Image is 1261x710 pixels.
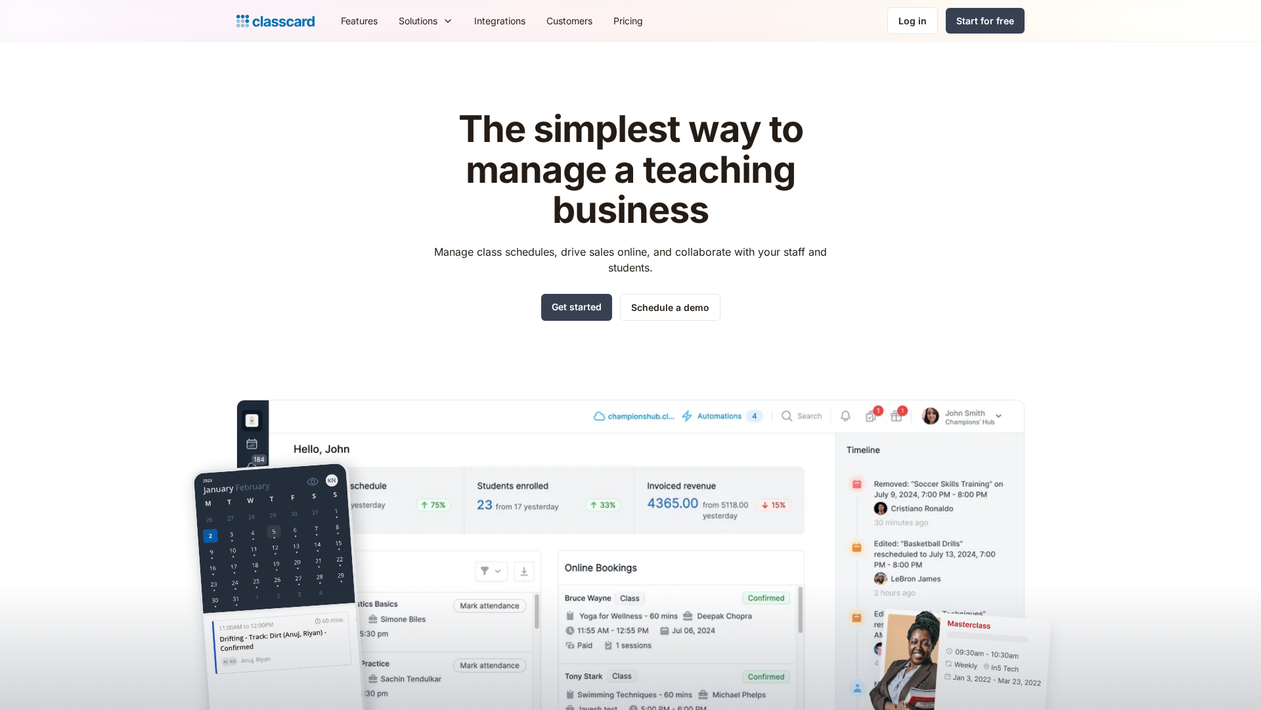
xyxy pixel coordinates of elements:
[887,7,938,34] a: Log in
[603,6,653,35] a: Pricing
[236,12,315,30] a: Logo
[399,14,437,28] div: Solutions
[388,6,464,35] div: Solutions
[330,6,388,35] a: Features
[464,6,536,35] a: Integrations
[956,14,1014,28] div: Start for free
[898,14,927,28] div: Log in
[946,8,1025,34] a: Start for free
[422,109,839,231] h1: The simplest way to manage a teaching business
[536,6,603,35] a: Customers
[541,294,612,321] a: Get started
[620,294,720,321] a: Schedule a demo
[422,244,839,275] p: Manage class schedules, drive sales online, and collaborate with your staff and students.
